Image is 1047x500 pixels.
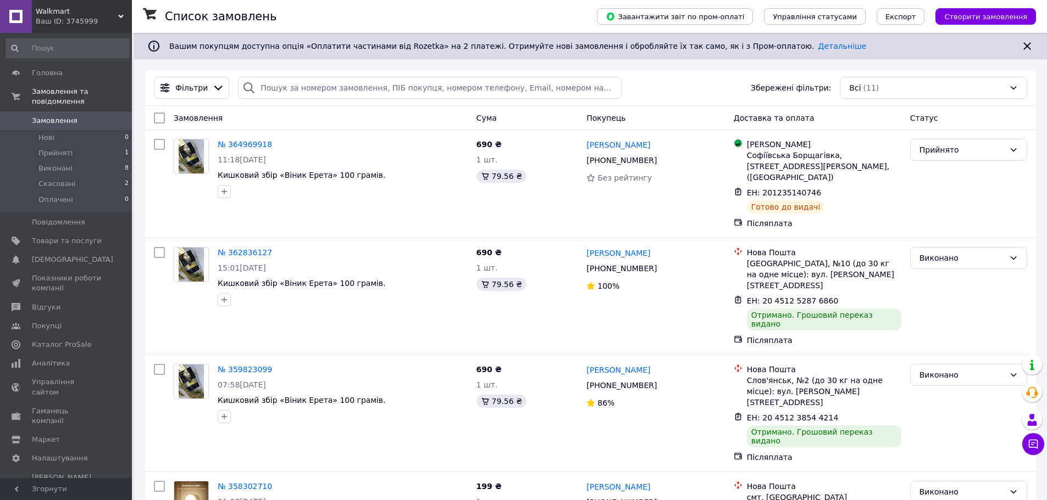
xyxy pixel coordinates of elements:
span: Вашим покупцям доступна опція «Оплатити частинами від Rozetka» на 2 платежі. Отримуйте нові замов... [169,42,866,50]
span: Товари та послуги [32,236,102,246]
div: Нова Пошта [747,247,901,258]
span: Аналітика [32,358,70,368]
span: Виконані [38,164,73,173]
a: № 364969918 [218,140,272,149]
a: [PERSON_NAME] [586,364,650,375]
span: 1 шт. [477,380,498,389]
a: № 358302710 [218,482,272,491]
img: Фото товару [179,364,204,398]
span: Walkmart [36,7,118,16]
div: Післяплата [747,218,901,229]
span: [DEMOGRAPHIC_DATA] [32,255,113,265]
span: Створити замовлення [944,13,1027,21]
span: 690 ₴ [477,140,502,149]
button: Створити замовлення [935,8,1036,25]
a: [PERSON_NAME] [586,139,650,150]
span: Фільтри [175,82,208,93]
span: 100% [597,282,619,290]
span: Статус [910,114,938,122]
span: Покупці [32,321,62,331]
div: 79.56 ₴ [477,170,527,183]
span: Без рейтингу [597,173,652,182]
a: № 359823099 [218,365,272,374]
div: Післяплата [747,335,901,346]
span: Показники роботи компанії [32,273,102,293]
a: Фото товару [174,364,209,399]
a: Кишковий збір «Віник Ерета» 100 грамів. [218,396,386,405]
a: № 362836127 [218,248,272,257]
div: 79.56 ₴ [477,278,527,291]
div: Післяплата [747,452,901,463]
div: Слов'янськ, №2 (до 30 кг на одне місце): вул. [PERSON_NAME][STREET_ADDRESS] [747,375,901,408]
button: Управління статусами [764,8,866,25]
img: Фото товару [179,248,204,282]
div: Ваш ID: 3745999 [36,16,132,26]
span: (11) [863,83,879,92]
span: Доставка та оплата [734,114,815,122]
div: 79.56 ₴ [477,395,527,408]
span: 86% [597,398,614,407]
a: Фото товару [174,247,209,282]
div: Виконано [919,252,1005,264]
a: Фото товару [174,139,209,174]
div: [GEOGRAPHIC_DATA], №10 (до 30 кг на одне місце): вул. [PERSON_NAME][STREET_ADDRESS] [747,258,901,291]
span: Замовлення та повідомлення [32,87,132,106]
a: Кишковий збір «Віник Ерета» 100 грамів. [218,171,386,179]
span: ЕН: 20 4512 3854 4214 [747,413,839,422]
div: Нова Пошта [747,364,901,375]
a: Детальніше [818,42,867,50]
div: Виконано [919,486,1005,498]
span: 0 [125,195,129,205]
div: [PHONE_NUMBER] [584,153,659,168]
div: Нова Пошта [747,481,901,492]
span: Прийняті [38,148,73,158]
span: 199 ₴ [477,482,502,491]
a: Створити замовлення [924,12,1036,20]
span: 0 [125,133,129,143]
a: [PERSON_NAME] [586,248,650,259]
span: Оплачені [38,195,73,205]
span: 11:18[DATE] [218,155,266,164]
span: Управління сайтом [32,377,102,397]
span: Завантажити звіт по пром-оплаті [606,12,744,21]
span: 690 ₴ [477,248,502,257]
a: Кишковий збір «Віник Ерета» 100 грамів. [218,279,386,288]
div: Отримано. Грошовий переказ видано [747,425,901,447]
span: Покупець [586,114,625,122]
input: Пошук [5,38,130,58]
div: Прийнято [919,144,1005,156]
div: Виконано [919,369,1005,381]
span: Повідомлення [32,217,85,227]
span: Нові [38,133,54,143]
input: Пошук за номером замовлення, ПІБ покупця, номером телефону, Email, номером накладної [238,77,621,99]
span: Експорт [885,13,916,21]
span: Збережені фільтри: [751,82,831,93]
span: Головна [32,68,63,78]
span: Відгуки [32,302,60,312]
div: [PHONE_NUMBER] [584,261,659,276]
h1: Список замовлень [165,10,276,23]
span: 8 [125,164,129,173]
span: ЕН: 20 4512 5287 6860 [747,296,839,305]
span: 1 шт. [477,155,498,164]
span: 1 [125,148,129,158]
span: Замовлення [32,116,77,126]
span: Скасовані [38,179,76,189]
span: Всі [849,82,861,93]
div: [PHONE_NUMBER] [584,378,659,393]
span: 07:58[DATE] [218,380,266,389]
span: 2 [125,179,129,189]
span: Налаштування [32,453,88,463]
div: Софіївська Борщагівка, [STREET_ADDRESS][PERSON_NAME], ([GEOGRAPHIC_DATA]) [747,150,901,183]
span: 1 шт. [477,263,498,272]
span: Управління статусами [773,13,857,21]
span: 690 ₴ [477,365,502,374]
span: 15:01[DATE] [218,263,266,272]
img: Фото товару [179,139,204,173]
span: Гаманець компанії [32,406,102,426]
span: Cума [477,114,497,122]
button: Завантажити звіт по пром-оплаті [597,8,753,25]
